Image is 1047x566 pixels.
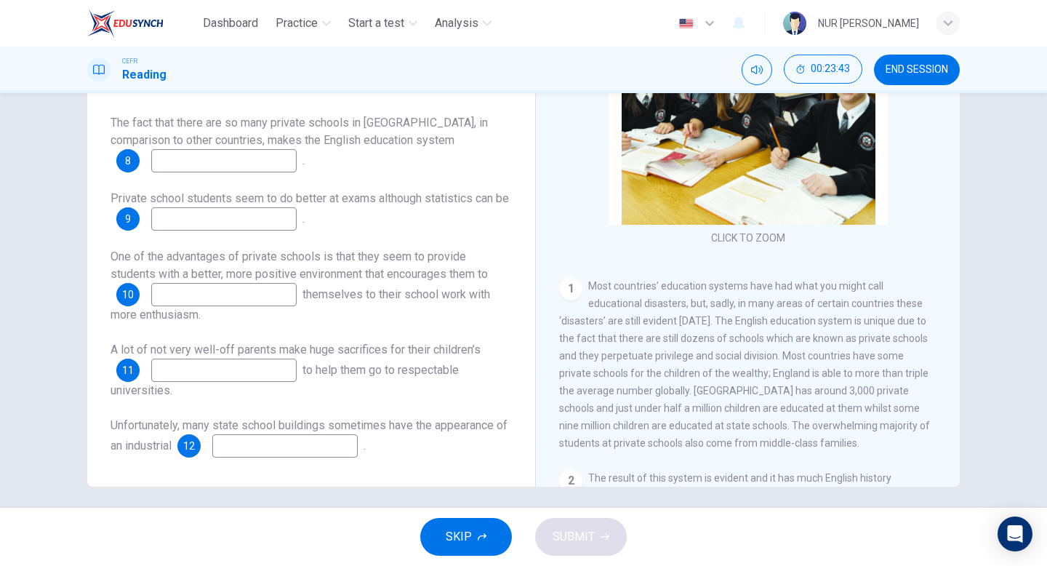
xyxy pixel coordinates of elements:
[784,55,862,85] div: Hide
[111,343,481,356] span: A lot of not very well-off parents make huge sacrifices for their children’s
[429,10,497,36] button: Analysis
[874,55,960,85] button: END SESSION
[122,290,134,300] span: 10
[435,15,478,32] span: Analysis
[125,214,131,224] span: 9
[276,15,318,32] span: Practice
[197,10,264,36] button: Dashboard
[446,527,472,547] span: SKIP
[364,439,366,453] span: .
[302,212,305,226] span: .
[183,441,195,451] span: 12
[559,280,930,449] span: Most countries’ education systems have had what you might call educational disasters, but, sadly,...
[342,10,423,36] button: Start a test
[886,64,948,76] span: END SESSION
[783,12,806,35] img: Profile picture
[559,469,582,493] div: 2
[559,277,582,300] div: 1
[818,15,919,32] div: NUR [PERSON_NAME]
[122,56,137,66] span: CEFR
[87,9,197,38] a: EduSynch logo
[122,365,134,375] span: 11
[111,116,488,147] span: The fact that there are so many private schools in [GEOGRAPHIC_DATA], in comparison to other coun...
[742,55,772,85] div: Mute
[111,191,509,205] span: Private school students seem to do better at exams although statistics can be
[111,250,488,281] span: One of the advantages of private schools is that they seem to provide students with a better, mor...
[203,15,258,32] span: Dashboard
[784,55,862,84] button: 00:23:43
[677,18,695,29] img: en
[998,517,1032,551] div: Open Intercom Messenger
[420,518,512,556] button: SKIP
[348,15,404,32] span: Start a test
[122,66,167,84] h1: Reading
[87,9,164,38] img: EduSynch logo
[111,418,508,453] span: Unfortunately, many state school buildings sometimes have the appearance of an industrial
[125,156,131,166] span: 8
[811,63,850,75] span: 00:23:43
[302,154,305,167] span: .
[270,10,337,36] button: Practice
